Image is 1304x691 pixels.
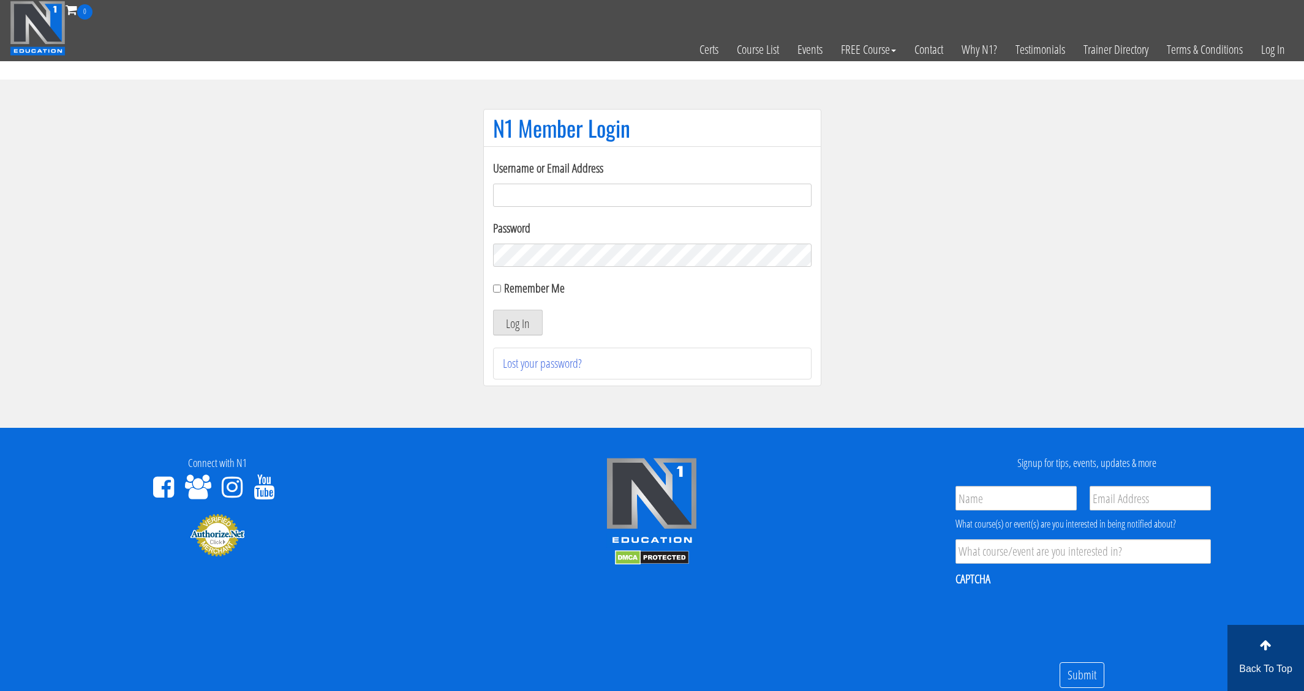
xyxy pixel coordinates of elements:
[955,486,1077,510] input: Name
[1006,20,1074,80] a: Testimonials
[606,457,698,548] img: n1-edu-logo
[1158,20,1252,80] a: Terms & Conditions
[493,116,812,140] h1: N1 Member Login
[905,20,952,80] a: Contact
[955,571,990,587] label: CAPTCHA
[493,159,812,177] label: Username or Email Address
[493,219,812,237] label: Password
[955,539,1211,564] input: What course/event are you interested in?
[832,20,905,80] a: FREE Course
[690,20,728,80] a: Certs
[503,355,582,372] a: Lost your password?
[952,20,1006,80] a: Why N1?
[9,457,426,469] h4: Connect with N1
[66,1,92,18] a: 0
[728,20,788,80] a: Course List
[955,595,1142,643] iframe: reCAPTCHA
[77,4,92,20] span: 0
[788,20,832,80] a: Events
[878,457,1295,469] h4: Signup for tips, events, updates & more
[493,310,543,335] button: Log In
[1227,662,1304,676] p: Back To Top
[1252,20,1294,80] a: Log In
[504,280,565,296] label: Remember Me
[1074,20,1158,80] a: Trainer Directory
[955,517,1211,531] div: What course(s) or event(s) are you interested in being notified about?
[615,550,689,565] img: DMCA.com Protection Status
[1060,662,1104,689] input: Submit
[10,1,66,56] img: n1-education
[1090,486,1211,510] input: Email Address
[190,513,245,557] img: Authorize.Net Merchant - Click to Verify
